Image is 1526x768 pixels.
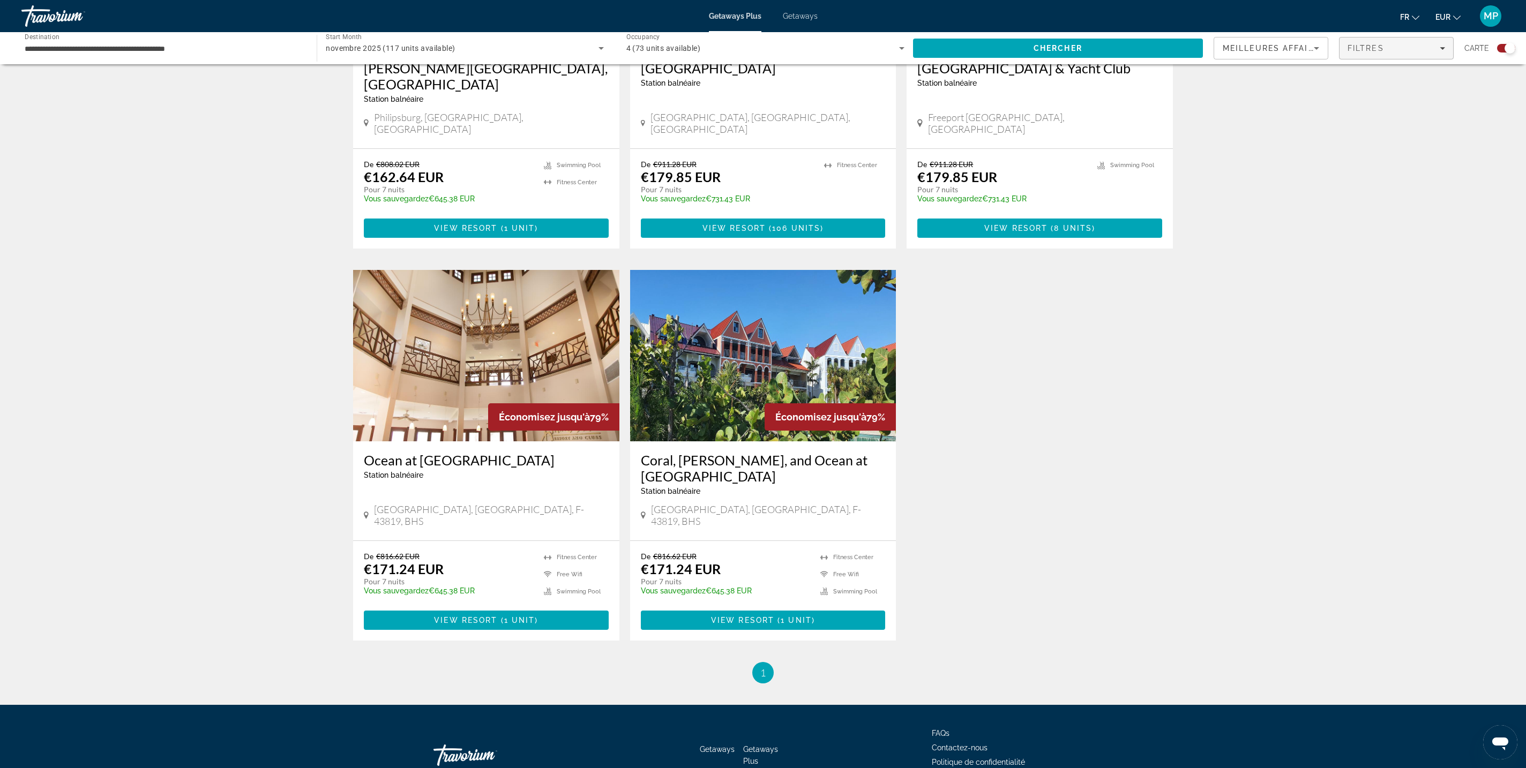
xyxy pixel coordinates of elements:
p: €162.64 EUR [364,169,444,185]
span: ( ) [1048,224,1095,232]
button: Change language [1400,9,1419,25]
button: View Resort(1 unit) [364,219,609,238]
span: [GEOGRAPHIC_DATA], [GEOGRAPHIC_DATA], [GEOGRAPHIC_DATA] [650,111,886,135]
span: Station balnéaire [364,95,423,103]
span: €911.28 EUR [653,160,697,169]
span: Swimming Pool [557,588,601,595]
span: Fitness Center [557,554,597,561]
span: EUR [1435,13,1450,21]
p: Pour 7 nuits [364,577,533,586]
button: Search [913,39,1203,58]
button: User Menu [1477,5,1505,27]
a: Getaways Plus [709,12,761,20]
span: 1 unit [504,224,535,232]
div: 79% [765,403,896,431]
button: Filters [1339,37,1454,59]
span: View Resort [434,616,497,624]
input: Select destination [25,42,303,55]
span: 1 unit [504,616,535,624]
button: View Resort(106 units) [641,219,886,238]
span: Occupancy [626,33,660,41]
h3: Coral, [PERSON_NAME], and Ocean at [GEOGRAPHIC_DATA] [641,452,886,484]
span: De [917,160,927,169]
a: Getaways [700,745,735,754]
span: Économisez jusqu'à [775,411,866,423]
span: [GEOGRAPHIC_DATA], [GEOGRAPHIC_DATA], F-43819, BHS [374,503,609,527]
span: FAQs [932,729,949,737]
span: Swimming Pool [1110,162,1154,169]
img: Coral, Marlin, and Ocean at Taino Beach Resort [630,270,896,441]
span: €816.62 EUR [376,552,420,561]
a: [PERSON_NAME][GEOGRAPHIC_DATA], [GEOGRAPHIC_DATA] [364,60,609,92]
span: Carte [1464,41,1489,56]
span: Start Month [326,33,362,41]
span: De [364,552,373,561]
span: Philipsburg, [GEOGRAPHIC_DATA], [GEOGRAPHIC_DATA] [374,111,608,135]
h3: Ocean at [GEOGRAPHIC_DATA] [364,452,609,468]
span: Free Wifi [833,571,859,578]
button: View Resort(8 units) [917,219,1162,238]
span: novembre 2025 (117 units available) [326,44,455,52]
span: Getaways [783,12,818,20]
span: De [641,552,650,561]
p: €645.38 EUR [641,586,810,595]
span: Filtres [1348,44,1384,52]
span: Vous sauvegardez [364,194,429,203]
span: 1 unit [781,616,812,624]
span: 4 (73 units available) [626,44,701,52]
p: €731.43 EUR [917,194,1087,203]
a: Contactez-nous [932,743,988,752]
span: €816.62 EUR [653,552,697,561]
span: Station balnéaire [641,487,700,495]
a: Getaways Plus [743,745,778,765]
span: De [364,160,373,169]
span: Meilleures affaires [1223,44,1326,52]
iframe: Bouton de lancement de la fenêtre de messagerie [1483,725,1517,759]
a: Politique de confidentialité [932,758,1025,766]
span: fr [1400,13,1409,21]
button: View Resort(1 unit) [364,611,609,630]
h3: [GEOGRAPHIC_DATA] [641,60,886,76]
a: Travorium [21,2,129,30]
span: Économisez jusqu'à [499,411,590,423]
mat-select: Sort by [1223,42,1319,55]
span: Fitness Center [833,554,873,561]
button: View Resort(1 unit) [641,611,886,630]
span: Chercher [1034,44,1082,52]
p: Pour 7 nuits [641,577,810,586]
span: [GEOGRAPHIC_DATA], [GEOGRAPHIC_DATA], F-43819, BHS [651,503,886,527]
span: Vous sauvegardez [641,194,706,203]
span: 106 units [772,224,820,232]
span: View Resort [711,616,774,624]
a: [GEOGRAPHIC_DATA] & Yacht Club [917,60,1162,76]
span: Fitness Center [837,162,877,169]
p: €731.43 EUR [641,194,814,203]
div: 79% [488,403,619,431]
span: 8 units [1054,224,1092,232]
span: View Resort [434,224,497,232]
span: Swimming Pool [833,588,877,595]
p: €179.85 EUR [917,169,997,185]
span: Vous sauvegardez [917,194,982,203]
span: Station balnéaire [917,79,977,87]
span: €808.02 EUR [376,160,420,169]
span: Vous sauvegardez [364,586,429,595]
p: €171.24 EUR [641,561,721,577]
img: Ocean at Taino Beach Resort [353,270,619,441]
span: 1 [760,667,766,679]
span: Swimming Pool [557,162,601,169]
